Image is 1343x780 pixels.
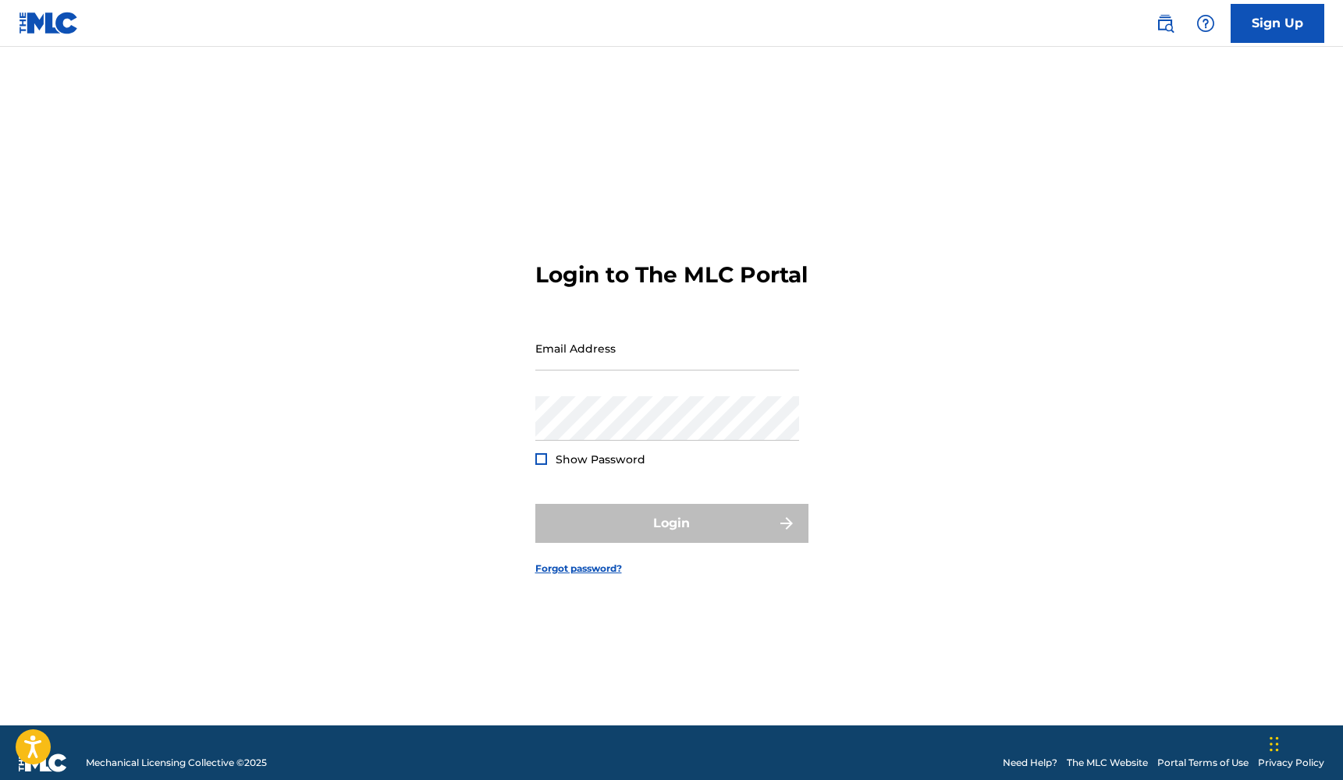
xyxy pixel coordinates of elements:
a: Sign Up [1231,4,1324,43]
div: Help [1190,8,1221,39]
div: Drag [1270,721,1279,768]
a: Public Search [1149,8,1181,39]
img: MLC Logo [19,12,79,34]
img: logo [19,753,67,772]
img: search [1156,14,1174,33]
iframe: Chat Widget [1265,705,1343,780]
span: Mechanical Licensing Collective © 2025 [86,756,267,770]
span: Show Password [556,452,645,466]
a: Need Help? [1003,756,1057,770]
img: help [1196,14,1215,33]
a: Forgot password? [535,562,622,576]
h3: Login to The MLC Portal [535,261,808,289]
a: The MLC Website [1067,756,1148,770]
a: Portal Terms of Use [1157,756,1249,770]
a: Privacy Policy [1258,756,1324,770]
